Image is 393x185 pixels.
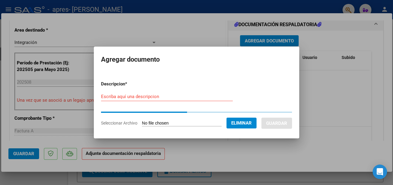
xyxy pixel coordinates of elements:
span: Eliminar [231,120,252,126]
button: Guardar [261,118,292,129]
p: Descripcion [101,81,158,88]
button: Eliminar [226,118,256,128]
h2: Agregar documento [101,54,292,65]
span: Seleccionar Archivo [101,121,137,125]
span: Guardar [266,121,287,126]
div: Open Intercom Messenger [373,165,387,179]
